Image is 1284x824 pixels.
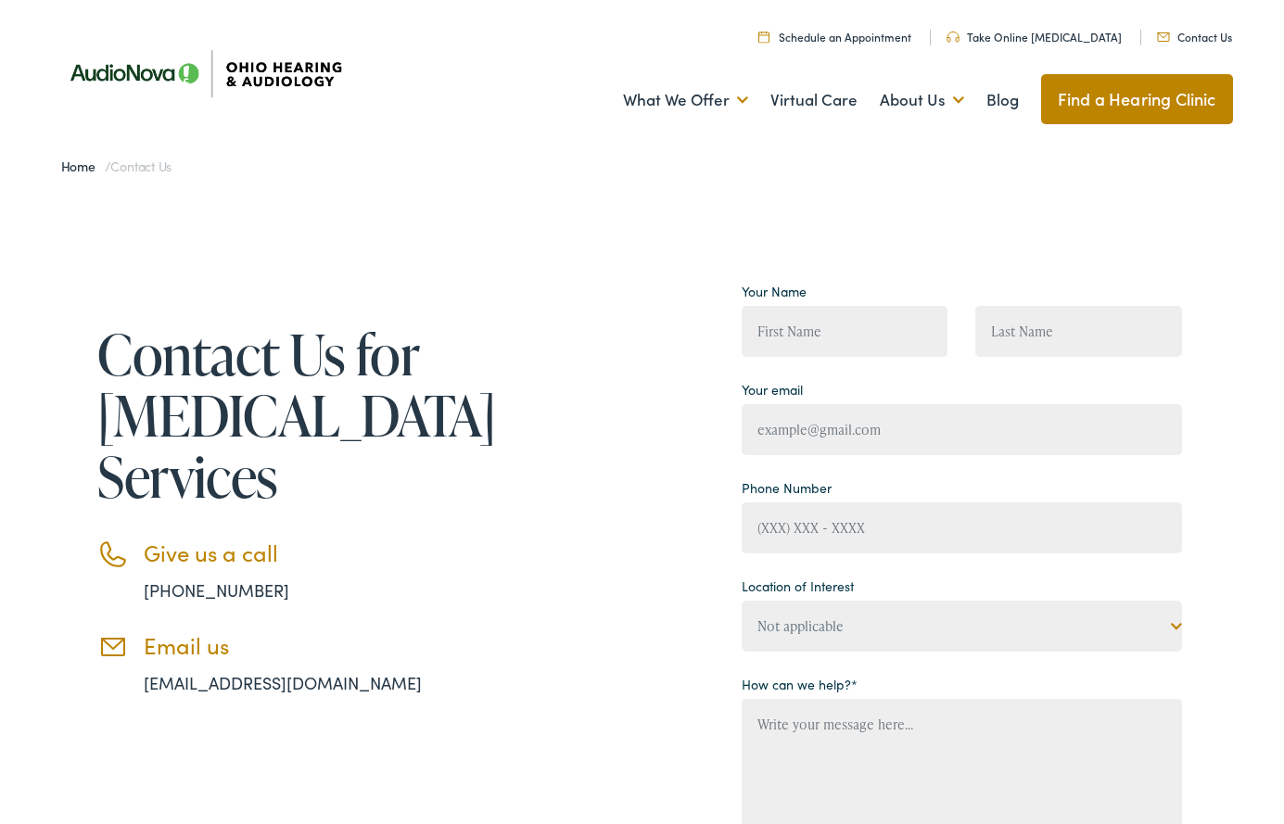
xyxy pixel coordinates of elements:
input: (XXX) XXX - XXXX [742,502,1183,553]
label: Your email [742,380,803,399]
a: [EMAIL_ADDRESS][DOMAIN_NAME] [144,671,422,694]
span: Contact Us [110,157,172,175]
a: [PHONE_NUMBER] [144,578,289,602]
label: How can we help? [742,675,858,694]
img: Calendar Icon to schedule a hearing appointment in Cincinnati, OH [758,31,769,43]
label: Location of Interest [742,577,854,596]
a: Find a Hearing Clinic [1041,74,1233,124]
img: Headphones icone to schedule online hearing test in Cincinnati, OH [947,32,960,43]
a: Blog [986,66,1019,134]
label: Your Name [742,282,807,301]
a: What We Offer [623,66,748,134]
h3: Give us a call [144,539,477,566]
input: Last Name [975,306,1182,357]
h3: Email us [144,632,477,659]
a: Schedule an Appointment [758,29,911,44]
label: Phone Number [742,478,832,498]
a: Contact Us [1157,29,1232,44]
a: Take Online [MEDICAL_DATA] [947,29,1122,44]
h1: Contact Us for [MEDICAL_DATA] Services [97,323,477,507]
a: Home [61,157,105,175]
a: About Us [880,66,964,134]
input: example@gmail.com [742,404,1183,455]
a: Virtual Care [770,66,858,134]
span: / [61,157,172,175]
input: First Name [742,306,948,357]
img: Mail icon representing email contact with Ohio Hearing in Cincinnati, OH [1157,32,1170,42]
